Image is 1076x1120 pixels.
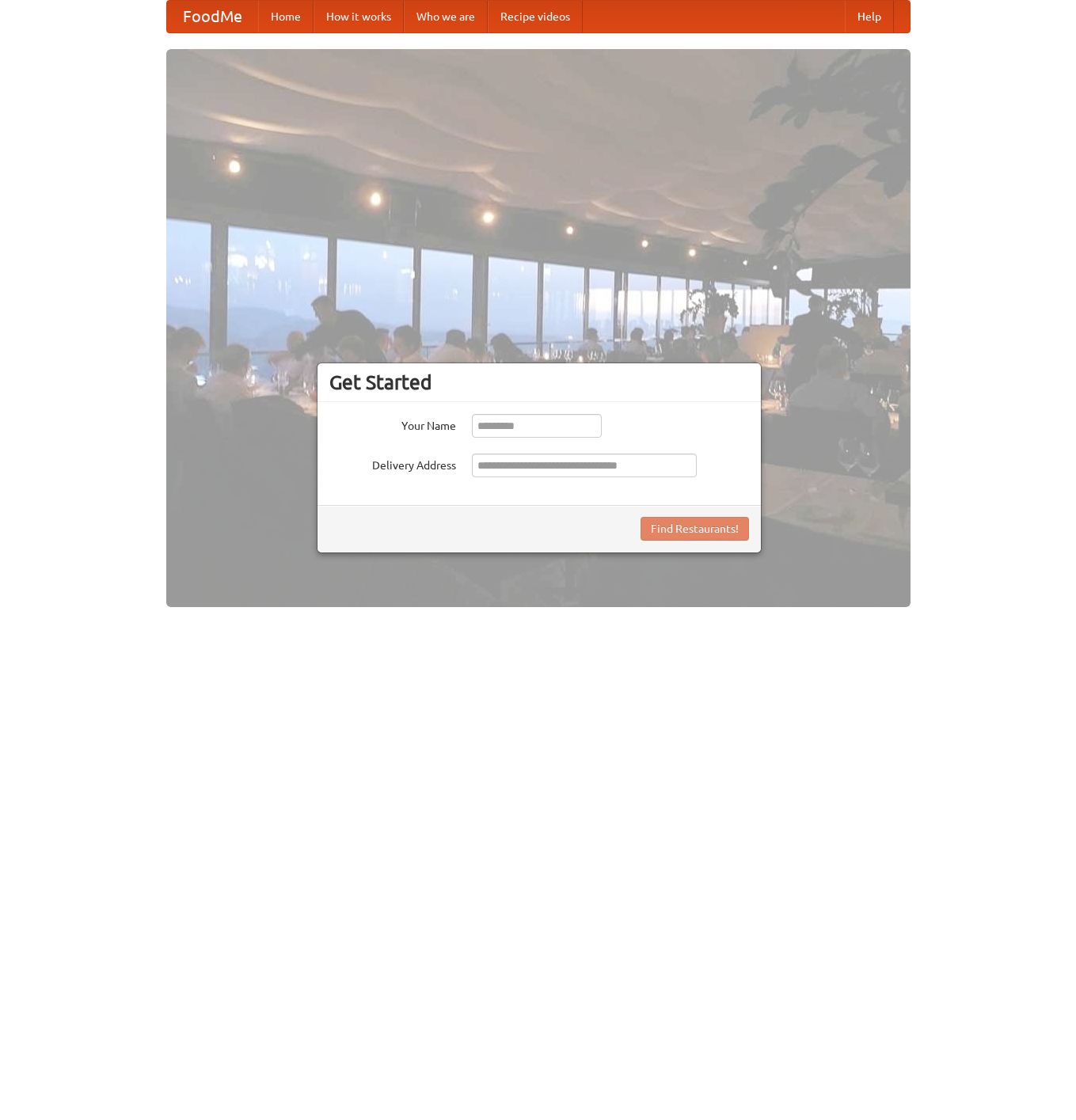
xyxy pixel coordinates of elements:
[314,1,404,32] a: How it works
[641,517,749,541] button: Find Restaurants!
[845,1,894,32] a: Help
[329,454,456,473] label: Delivery Address
[329,414,456,434] label: Your Name
[488,1,583,32] a: Recipe videos
[167,1,258,32] a: FoodMe
[329,370,749,394] h3: Get Started
[404,1,488,32] a: Who we are
[258,1,314,32] a: Home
